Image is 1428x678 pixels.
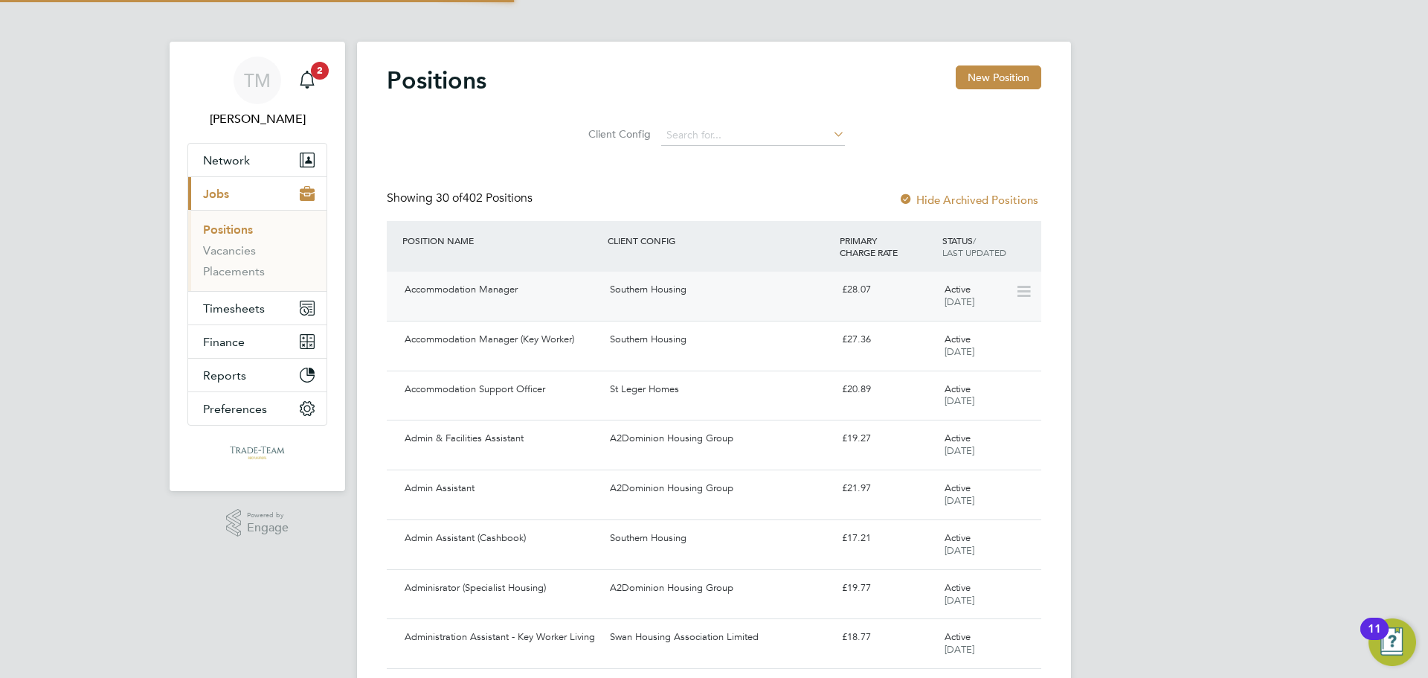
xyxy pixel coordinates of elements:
[604,278,835,302] div: Southern Housing
[604,327,835,352] div: Southern Housing
[945,295,974,308] span: [DATE]
[247,522,289,534] span: Engage
[203,243,256,258] a: Vacancies
[399,625,604,650] div: Administration Assistant - Key Worker Living
[836,327,939,352] div: £27.36
[203,223,253,237] a: Positions
[399,278,604,302] div: Accommodation Manager
[203,153,250,167] span: Network
[203,402,267,416] span: Preferences
[226,509,289,537] a: Powered byEngage
[604,625,835,650] div: Swan Housing Association Limited
[1368,618,1416,666] button: Open Resource Center, 11 new notifications
[945,345,974,358] span: [DATE]
[399,476,604,501] div: Admin Assistant
[945,333,971,345] span: Active
[956,65,1041,89] button: New Position
[387,65,486,95] h2: Positions
[836,526,939,551] div: £17.21
[203,187,229,201] span: Jobs
[604,526,835,551] div: Southern Housing
[945,444,974,457] span: [DATE]
[399,426,604,451] div: Admin & Facilities Assistant
[945,630,971,643] span: Active
[188,210,327,291] div: Jobs
[188,359,327,391] button: Reports
[836,278,939,302] div: £28.07
[945,432,971,444] span: Active
[203,335,245,349] span: Finance
[973,234,976,246] span: /
[661,125,845,146] input: Search for...
[945,544,974,557] span: [DATE]
[203,264,265,278] a: Placements
[226,441,288,464] img: tradeteamrec-logo-retina.png
[399,377,604,402] div: Accommodation Support Officer
[170,42,345,491] nav: Main navigation
[188,144,327,176] button: Network
[244,71,271,90] span: TM
[203,368,246,383] span: Reports
[604,377,835,402] div: St Leger Homes
[292,57,322,104] a: 2
[945,394,974,407] span: [DATE]
[436,191,533,205] span: 402 Positions
[836,476,939,501] div: £21.97
[604,426,835,451] div: A2Dominion Housing Group
[945,643,974,656] span: [DATE]
[188,292,327,324] button: Timesheets
[187,57,327,128] a: TM[PERSON_NAME]
[898,193,1038,207] label: Hide Archived Positions
[945,581,971,594] span: Active
[188,392,327,425] button: Preferences
[945,494,974,507] span: [DATE]
[836,377,939,402] div: £20.89
[836,227,939,266] div: PRIMARY CHARGE RATE
[836,625,939,650] div: £18.77
[604,227,835,254] div: CLIENT CONFIG
[836,576,939,601] div: £19.77
[945,531,971,544] span: Active
[187,441,327,464] a: Go to home page
[188,325,327,358] button: Finance
[604,576,835,601] div: A2Dominion Housing Group
[584,127,651,141] label: Client Config
[945,383,971,395] span: Active
[945,594,974,607] span: [DATE]
[311,62,329,80] span: 2
[399,576,604,601] div: Adminisrator (Specialist Housing)
[203,301,265,316] span: Timesheets
[945,482,971,494] span: Active
[188,177,327,210] button: Jobs
[187,110,327,128] span: Tom McNair
[387,191,535,206] div: Showing
[942,246,1006,258] span: LAST UPDATED
[604,476,835,501] div: A2Dominion Housing Group
[247,509,289,522] span: Powered by
[939,227,1041,266] div: STATUS
[836,426,939,451] div: £19.27
[399,227,604,254] div: POSITION NAME
[436,191,463,205] span: 30 of
[945,283,971,295] span: Active
[1368,629,1381,648] div: 11
[399,327,604,352] div: Accommodation Manager (Key Worker)
[399,526,604,551] div: Admin Assistant (Cashbook)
